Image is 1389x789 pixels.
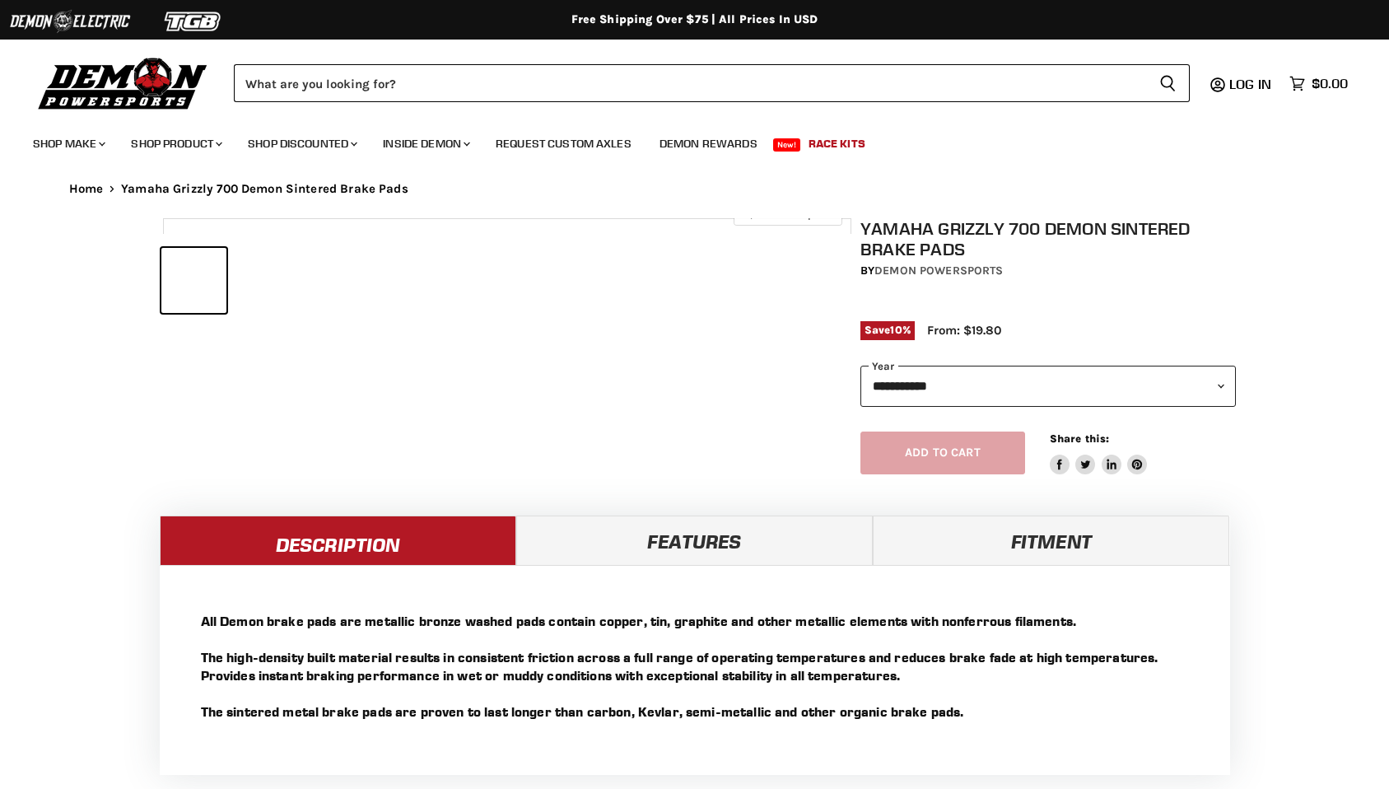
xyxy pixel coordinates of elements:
input: Search [234,64,1146,102]
button: Yamaha Grizzly 700 Demon Sintered Brake Pads thumbnail [161,248,226,313]
a: Fitment [873,516,1229,565]
ul: Main menu [21,120,1344,161]
a: Features [516,516,873,565]
a: Shop Make [21,127,115,161]
span: Save % [860,321,915,339]
a: Home [69,182,104,196]
h1: Yamaha Grizzly 700 Demon Sintered Brake Pads [860,218,1236,259]
a: Description [160,516,516,565]
aside: Share this: [1050,432,1148,475]
span: 10 [890,324,902,336]
a: Request Custom Axles [483,127,644,161]
button: Yamaha Grizzly 700 Demon Sintered Brake Pads thumbnail [231,248,296,313]
nav: Breadcrumbs [36,182,1354,196]
img: TGB Logo 2 [132,6,255,37]
a: $0.00 [1281,72,1356,96]
span: Yamaha Grizzly 700 Demon Sintered Brake Pads [121,182,408,196]
div: Free Shipping Over $75 | All Prices In USD [36,12,1354,27]
span: Share this: [1050,432,1109,445]
span: Click to expand [742,208,833,220]
a: Demon Rewards [647,127,770,161]
a: Inside Demon [371,127,480,161]
img: Demon Electric Logo 2 [8,6,132,37]
a: Log in [1222,77,1281,91]
a: Race Kits [796,127,878,161]
button: Yamaha Grizzly 700 Demon Sintered Brake Pads thumbnail [371,248,436,313]
div: by [860,262,1236,280]
span: From: $19.80 [927,323,1001,338]
button: Search [1146,64,1190,102]
button: Yamaha Grizzly 700 Demon Sintered Brake Pads thumbnail [301,248,366,313]
span: $0.00 [1312,76,1348,91]
a: Shop Discounted [235,127,367,161]
span: New! [773,138,801,152]
select: year [860,366,1236,406]
p: All Demon brake pads are metallic bronze washed pads contain copper, tin, graphite and other meta... [201,612,1189,721]
a: Shop Product [119,127,232,161]
form: Product [234,64,1190,102]
img: Demon Powersports [33,54,213,112]
a: Demon Powersports [874,264,1003,278]
span: Log in [1229,76,1271,92]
